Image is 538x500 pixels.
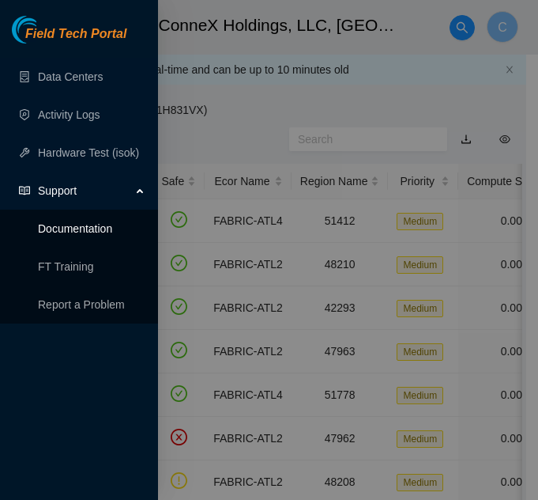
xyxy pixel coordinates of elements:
a: Hardware Test (isok) [38,146,139,159]
a: Activity Logs [38,108,100,121]
span: Field Tech Portal [25,27,126,42]
span: read [19,185,30,196]
a: FT Training [38,260,94,273]
a: Akamai TechnologiesField Tech Portal [12,28,126,49]
span: Support [38,175,131,206]
img: Akamai Technologies [12,16,80,44]
p: Report a Problem [38,289,145,320]
a: Documentation [38,222,112,235]
a: Data Centers [38,70,103,83]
